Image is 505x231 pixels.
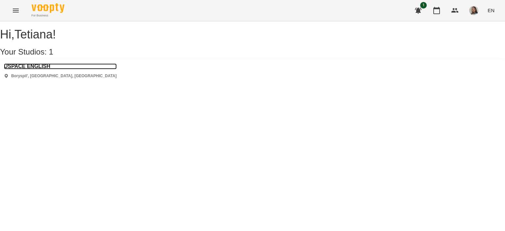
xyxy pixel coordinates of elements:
span: 1 [49,47,53,56]
button: Menu [8,3,24,18]
img: Voopty Logo [32,3,64,13]
a: USPACE ENGLISH [4,63,117,69]
button: EN [485,4,497,16]
p: Boryspil', [GEOGRAPHIC_DATA], [GEOGRAPHIC_DATA] [11,73,117,79]
span: 1 [420,2,427,9]
span: EN [488,7,494,14]
span: For Business [32,13,64,18]
img: 8562b237ea367f17c5f9591cc48de4ba.jpg [469,6,478,15]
